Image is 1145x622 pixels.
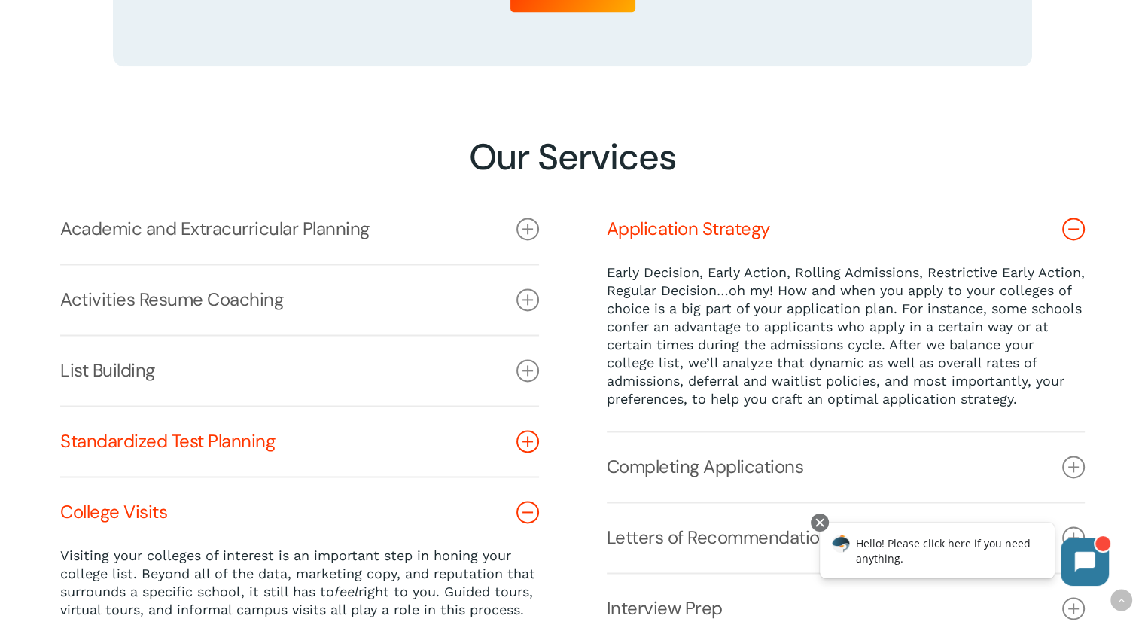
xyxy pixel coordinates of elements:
a: Activities Resume Coaching [60,265,539,334]
a: Letters of Recommendation [607,503,1086,572]
a: College Visits [60,477,539,547]
a: Standardized Test Planning [60,407,539,476]
a: List Building [60,336,539,405]
iframe: Chatbot [804,511,1124,601]
a: Completing Applications [607,432,1086,502]
h2: Our Services [60,136,1085,179]
a: Academic and Extracurricular Planning [60,194,539,264]
em: feel [334,584,358,599]
p: Early Decision, Early Action, Rolling Admissions, Restrictive Early Action, Regular Decision…oh m... [607,264,1086,408]
a: Application Strategy [607,194,1086,264]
